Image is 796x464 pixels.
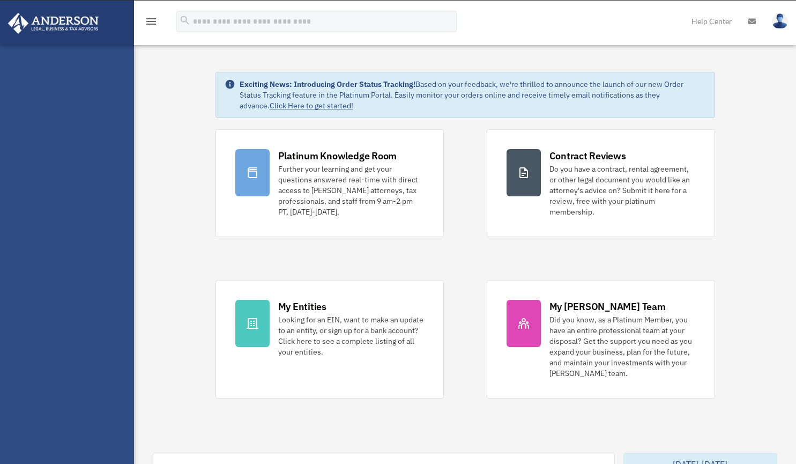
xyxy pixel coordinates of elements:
div: Looking for an EIN, want to make an update to an entity, or sign up for a bank account? Click her... [278,314,424,357]
img: User Pic [772,13,788,29]
a: My Entities Looking for an EIN, want to make an update to an entity, or sign up for a bank accoun... [215,280,444,399]
a: Platinum Knowledge Room Further your learning and get your questions answered real-time with dire... [215,129,444,237]
strong: Exciting News: Introducing Order Status Tracking! [240,79,415,89]
img: Anderson Advisors Platinum Portal [5,13,102,34]
i: search [179,14,191,26]
div: My [PERSON_NAME] Team [549,300,666,313]
div: My Entities [278,300,326,313]
a: Click Here to get started! [270,101,353,111]
a: menu [145,19,158,28]
div: Based on your feedback, we're thrilled to announce the launch of our new Order Status Tracking fe... [240,79,706,111]
div: Contract Reviews [549,149,626,163]
a: My [PERSON_NAME] Team Did you know, as a Platinum Member, you have an entire professional team at... [487,280,715,399]
div: Did you know, as a Platinum Member, you have an entire professional team at your disposal? Get th... [549,314,695,379]
i: menu [145,15,158,28]
div: Further your learning and get your questions answered real-time with direct access to [PERSON_NAM... [278,164,424,217]
div: Do you have a contract, rental agreement, or other legal document you would like an attorney's ad... [549,164,695,217]
a: Contract Reviews Do you have a contract, rental agreement, or other legal document you would like... [487,129,715,237]
div: Platinum Knowledge Room [278,149,397,163]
